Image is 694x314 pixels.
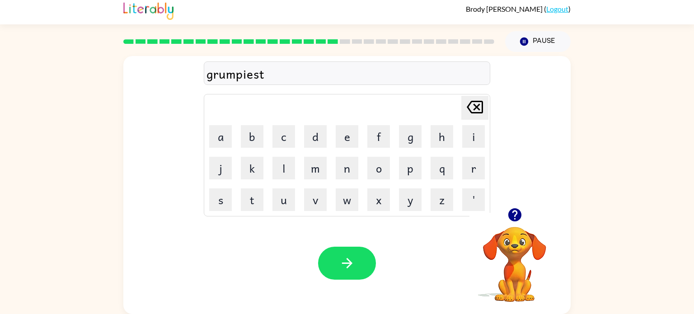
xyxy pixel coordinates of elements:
[367,188,390,211] button: x
[399,157,422,179] button: p
[367,157,390,179] button: o
[209,188,232,211] button: s
[462,125,485,148] button: i
[399,188,422,211] button: y
[209,125,232,148] button: a
[399,125,422,148] button: g
[206,64,488,83] div: grumpiest
[336,157,358,179] button: n
[336,125,358,148] button: e
[469,213,560,303] video: Your browser must support playing .mp4 files to use Literably. Please try using another browser.
[462,188,485,211] button: '
[304,157,327,179] button: m
[272,125,295,148] button: c
[431,188,453,211] button: z
[209,157,232,179] button: j
[462,157,485,179] button: r
[304,125,327,148] button: d
[466,5,544,13] span: Brody [PERSON_NAME]
[431,125,453,148] button: h
[431,157,453,179] button: q
[304,188,327,211] button: v
[466,5,571,13] div: ( )
[367,125,390,148] button: f
[505,31,571,52] button: Pause
[272,157,295,179] button: l
[546,5,568,13] a: Logout
[241,188,263,211] button: t
[272,188,295,211] button: u
[241,125,263,148] button: b
[336,188,358,211] button: w
[241,157,263,179] button: k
